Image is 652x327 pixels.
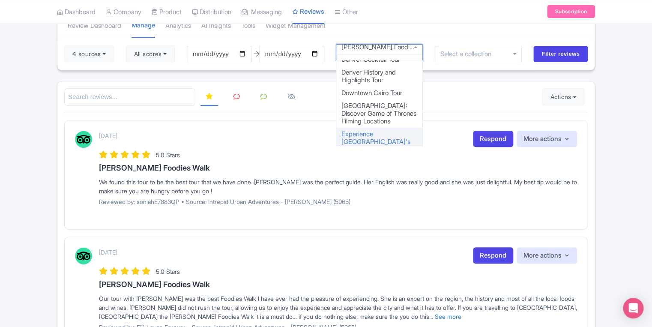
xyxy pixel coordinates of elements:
[126,45,175,63] button: All scores
[336,87,423,99] div: Downtown Cairo Tour
[156,151,180,159] span: 5.0 Stars
[64,88,195,106] input: Search reviews...
[440,50,497,58] input: Select a collection
[64,45,114,63] button: 4 sources
[106,0,141,24] a: Company
[99,164,577,172] h3: [PERSON_NAME] Foodies Walk
[473,247,513,264] a: Respond
[75,131,92,148] img: Tripadvisor Logo
[547,6,595,18] a: Subscription
[517,131,577,147] button: More actions
[201,14,231,38] a: AI Insights
[241,14,255,38] a: Tools
[533,46,588,62] input: Filter reviews
[542,88,584,105] button: Actions
[99,294,577,321] div: Our tour with [PERSON_NAME] was the best Foodies Walk I have ever had the pleasure of experiencin...
[99,177,577,195] div: We found this tour to be the best tour that we have done. [PERSON_NAME] was the perfect guide. He...
[99,280,577,289] h3: [PERSON_NAME] Foodies Walk
[623,298,643,318] div: Open Intercom Messenger
[99,197,577,206] p: Reviewed by: soniahE7883QP • Source: Intrepid Urban Adventures - [PERSON_NAME] (5965)
[132,14,155,38] a: Manage
[266,14,326,38] a: Widget Management
[336,99,423,128] div: [GEOGRAPHIC_DATA]: Discover Game of Thrones Filming Locations
[336,66,423,87] div: Denver History and Highlights Tour
[473,131,513,147] a: Respond
[429,313,461,320] a: ... See more
[152,0,182,24] a: Product
[341,43,418,51] div: [PERSON_NAME] Foodies Walk
[336,128,423,164] div: Experience [GEOGRAPHIC_DATA]'s [DEMOGRAPHIC_DATA] & River of Kings
[335,0,358,24] a: Other
[156,268,180,275] span: 5.0 Stars
[242,0,282,24] a: Messaging
[165,14,191,38] a: Analytics
[99,248,117,257] p: [DATE]
[99,131,117,140] p: [DATE]
[68,14,121,38] a: Review Dashboard
[192,0,231,24] a: Distribution
[517,247,577,264] button: More actions
[75,247,92,264] img: Tripadvisor Logo
[57,0,96,24] a: Dashboard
